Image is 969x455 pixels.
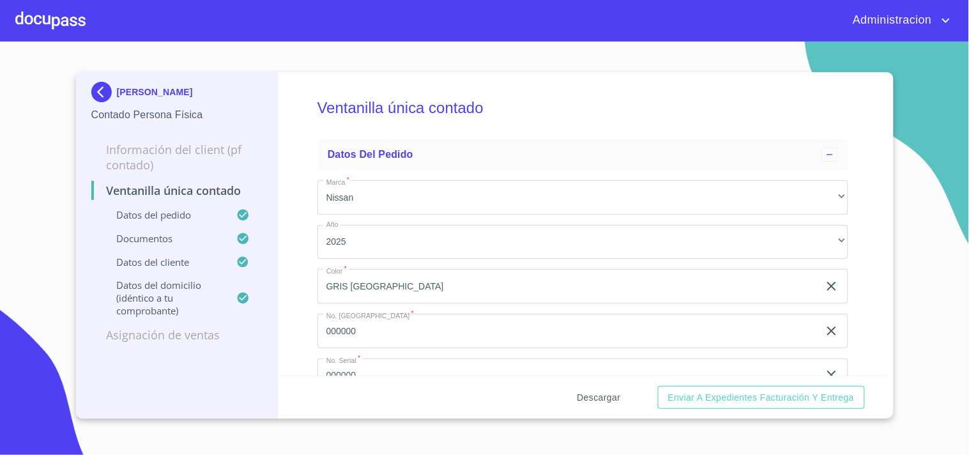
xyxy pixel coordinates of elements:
[91,232,237,245] p: Documentos
[91,256,237,268] p: Datos del cliente
[668,390,855,406] span: Enviar a Expedientes Facturación y Entrega
[317,225,848,259] div: 2025
[91,82,117,102] img: Docupass spot blue
[843,10,954,31] button: account of current user
[317,180,848,215] div: Nissan
[843,10,938,31] span: Administracion
[117,87,193,97] p: [PERSON_NAME]
[824,323,839,339] button: clear input
[658,386,865,410] button: Enviar a Expedientes Facturación y Entrega
[317,139,848,170] div: Datos del pedido
[91,107,263,123] p: Contado Persona Física
[572,386,626,410] button: Descargar
[91,279,237,317] p: Datos del domicilio (idéntico a tu comprobante)
[824,279,839,294] button: clear input
[91,82,263,107] div: [PERSON_NAME]
[328,149,413,160] span: Datos del pedido
[91,142,263,173] p: Información del Client (PF contado)
[91,183,263,198] p: Ventanilla única contado
[577,390,621,406] span: Descargar
[824,367,839,383] button: clear input
[91,208,237,221] p: Datos del pedido
[91,327,263,343] p: Asignación de Ventas
[317,82,848,134] h5: Ventanilla única contado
